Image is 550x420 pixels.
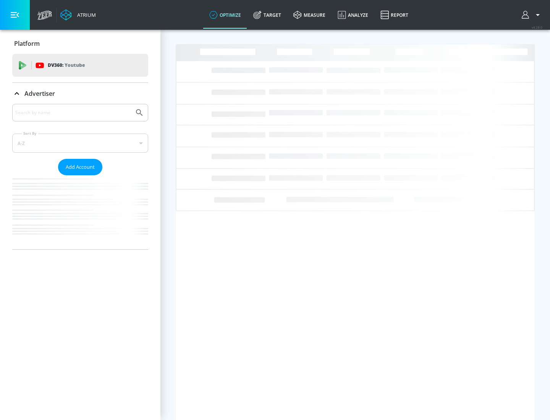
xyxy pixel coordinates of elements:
p: Platform [14,39,40,48]
p: Youtube [65,61,85,69]
a: measure [287,1,332,29]
a: optimize [203,1,247,29]
div: Atrium [74,11,96,18]
a: Analyze [332,1,374,29]
p: Advertiser [24,89,55,98]
div: Advertiser [12,104,148,249]
a: Report [374,1,414,29]
div: A-Z [12,134,148,153]
button: Add Account [58,159,102,175]
div: Advertiser [12,83,148,104]
a: Atrium [60,9,96,21]
span: Add Account [66,163,95,171]
div: Platform [12,33,148,54]
div: DV360: Youtube [12,54,148,77]
span: v 4.28.0 [532,25,542,29]
p: DV360: [48,61,85,69]
input: Search by name [15,108,131,118]
a: Target [247,1,287,29]
label: Sort By [22,131,38,136]
nav: list of Advertiser [12,175,148,249]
